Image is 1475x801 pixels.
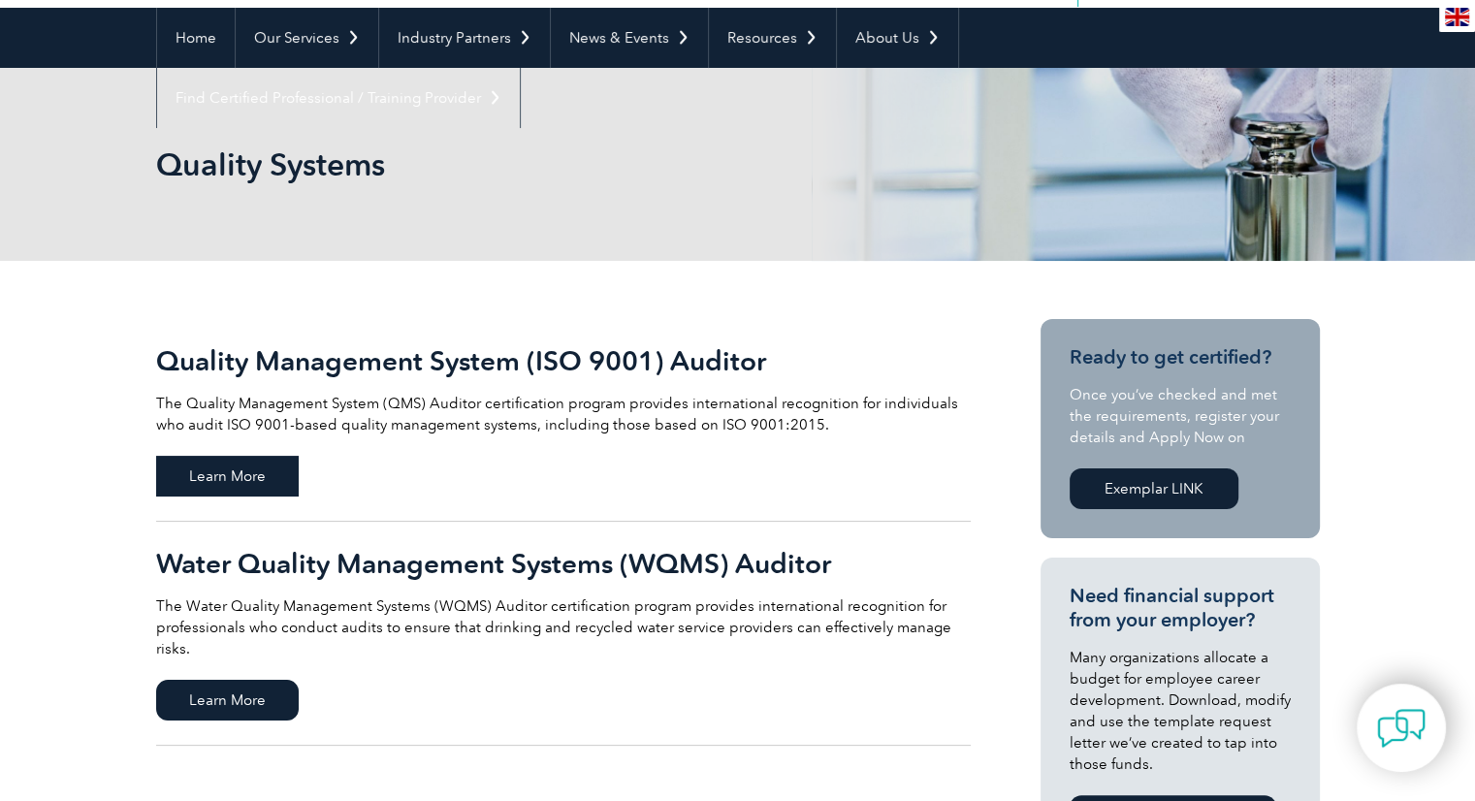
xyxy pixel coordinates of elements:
img: en [1445,8,1469,26]
h1: Quality Systems [156,145,901,183]
a: Find Certified Professional / Training Provider [157,68,520,128]
h3: Need financial support from your employer? [1070,584,1291,632]
p: The Water Quality Management Systems (WQMS) Auditor certification program provides international ... [156,595,971,659]
a: About Us [837,8,958,68]
h2: Quality Management System (ISO 9001) Auditor [156,345,971,376]
a: Industry Partners [379,8,550,68]
a: Exemplar LINK [1070,468,1238,509]
a: News & Events [551,8,708,68]
a: Our Services [236,8,378,68]
img: contact-chat.png [1377,704,1426,753]
span: Learn More [156,456,299,497]
p: Once you’ve checked and met the requirements, register your details and Apply Now on [1070,384,1291,448]
p: Many organizations allocate a budget for employee career development. Download, modify and use th... [1070,647,1291,775]
h2: Water Quality Management Systems (WQMS) Auditor [156,548,971,579]
a: Quality Management System (ISO 9001) Auditor The Quality Management System (QMS) Auditor certific... [156,319,971,522]
a: Home [157,8,235,68]
h3: Ready to get certified? [1070,345,1291,369]
p: The Quality Management System (QMS) Auditor certification program provides international recognit... [156,393,971,435]
span: Learn More [156,680,299,721]
a: Water Quality Management Systems (WQMS) Auditor The Water Quality Management Systems (WQMS) Audit... [156,522,971,746]
a: Resources [709,8,836,68]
